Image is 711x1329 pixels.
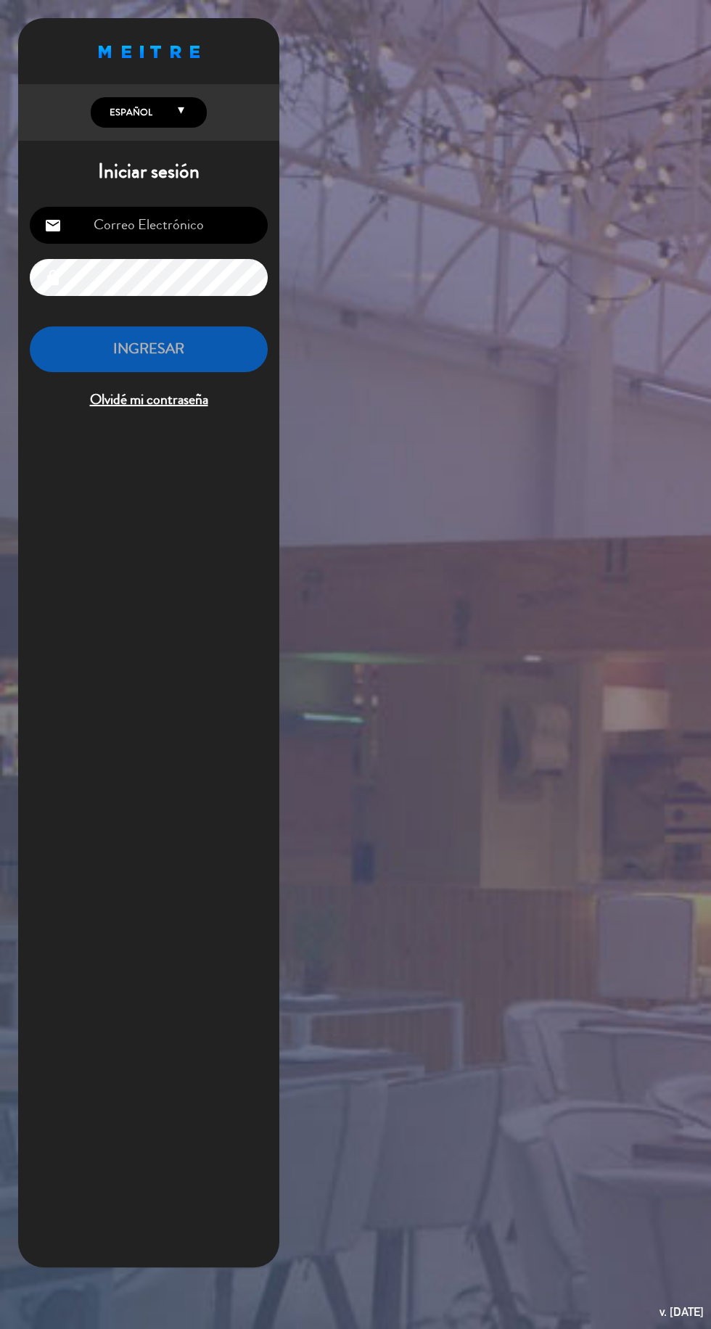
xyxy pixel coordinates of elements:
[30,326,268,372] button: INGRESAR
[659,1302,704,1322] div: v. [DATE]
[44,217,62,234] i: email
[99,46,200,58] img: MEITRE
[18,160,279,184] h1: Iniciar sesión
[106,105,152,120] span: Español
[44,269,62,287] i: lock
[30,388,268,412] span: Olvidé mi contraseña
[30,207,268,244] input: Correo Electrónico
